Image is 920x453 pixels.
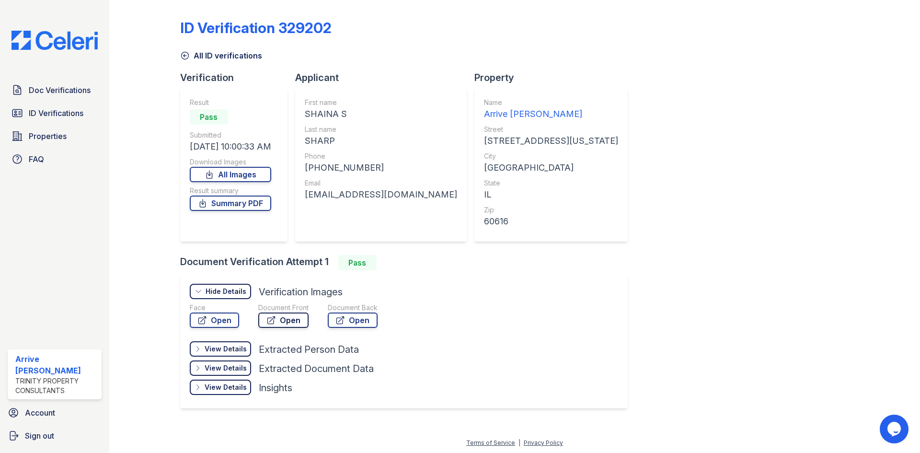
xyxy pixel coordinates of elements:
[305,134,457,148] div: SHARP
[4,31,105,50] img: CE_Logo_Blue-a8612792a0a2168367f1c8372b55b34899dd931a85d93a1a3d3e32e68fde9ad4.png
[29,84,91,96] span: Doc Verifications
[259,343,359,356] div: Extracted Person Data
[190,186,271,196] div: Result summary
[4,426,105,445] a: Sign out
[305,161,457,174] div: [PHONE_NUMBER]
[190,140,271,153] div: [DATE] 10:00:33 AM
[484,107,618,121] div: Arrive [PERSON_NAME]
[305,151,457,161] div: Phone
[205,383,247,392] div: View Details
[190,196,271,211] a: Summary PDF
[880,415,910,443] iframe: chat widget
[484,215,618,228] div: 60616
[190,157,271,167] div: Download Images
[259,381,292,395] div: Insights
[328,313,378,328] a: Open
[4,403,105,422] a: Account
[190,109,228,125] div: Pass
[484,134,618,148] div: [STREET_ADDRESS][US_STATE]
[484,98,618,107] div: Name
[25,430,54,441] span: Sign out
[258,313,309,328] a: Open
[484,205,618,215] div: Zip
[8,81,102,100] a: Doc Verifications
[258,303,309,313] div: Document Front
[338,255,377,270] div: Pass
[524,439,563,446] a: Privacy Policy
[8,104,102,123] a: ID Verifications
[295,71,474,84] div: Applicant
[484,161,618,174] div: [GEOGRAPHIC_DATA]
[466,439,515,446] a: Terms of Service
[8,127,102,146] a: Properties
[180,19,332,36] div: ID Verification 329202
[484,151,618,161] div: City
[305,98,457,107] div: First name
[29,107,83,119] span: ID Verifications
[484,98,618,121] a: Name Arrive [PERSON_NAME]
[305,107,457,121] div: SHAINA S
[305,178,457,188] div: Email
[190,130,271,140] div: Submitted
[205,344,247,354] div: View Details
[190,313,239,328] a: Open
[484,178,618,188] div: State
[305,188,457,201] div: [EMAIL_ADDRESS][DOMAIN_NAME]
[484,188,618,201] div: IL
[15,353,98,376] div: Arrive [PERSON_NAME]
[190,303,239,313] div: Face
[518,439,520,446] div: |
[180,50,262,61] a: All ID verifications
[8,150,102,169] a: FAQ
[305,125,457,134] div: Last name
[15,376,98,395] div: Trinity Property Consultants
[484,125,618,134] div: Street
[180,255,635,270] div: Document Verification Attempt 1
[474,71,635,84] div: Property
[328,303,378,313] div: Document Back
[190,98,271,107] div: Result
[259,362,374,375] div: Extracted Document Data
[29,153,44,165] span: FAQ
[25,407,55,418] span: Account
[180,71,295,84] div: Verification
[205,363,247,373] div: View Details
[29,130,67,142] span: Properties
[259,285,343,299] div: Verification Images
[206,287,246,296] div: Hide Details
[190,167,271,182] a: All Images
